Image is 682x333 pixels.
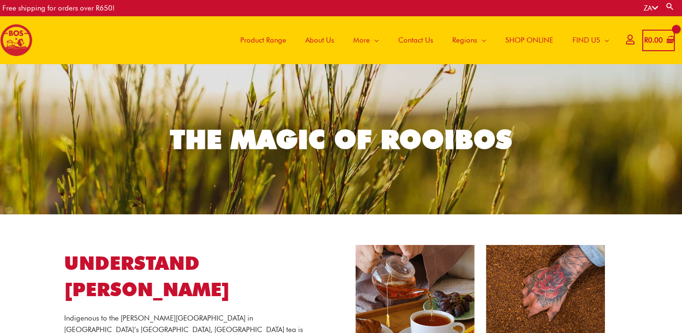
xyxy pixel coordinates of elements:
[231,16,296,64] a: Product Range
[224,16,619,64] nav: Site Navigation
[240,26,286,55] span: Product Range
[644,36,648,44] span: R
[389,16,443,64] a: Contact Us
[398,26,433,55] span: Contact Us
[644,36,663,44] bdi: 0.00
[344,16,389,64] a: More
[452,26,477,55] span: Regions
[64,250,313,302] h1: UNDERSTAND [PERSON_NAME]
[665,2,675,11] a: Search button
[443,16,496,64] a: Regions
[353,26,370,55] span: More
[496,16,563,64] a: SHOP ONLINE
[572,26,600,55] span: FIND US
[170,126,512,153] div: THE MAGIC OF ROOIBOS
[642,30,675,51] a: View Shopping Cart, empty
[505,26,553,55] span: SHOP ONLINE
[644,4,658,12] a: ZA
[296,16,344,64] a: About Us
[305,26,334,55] span: About Us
